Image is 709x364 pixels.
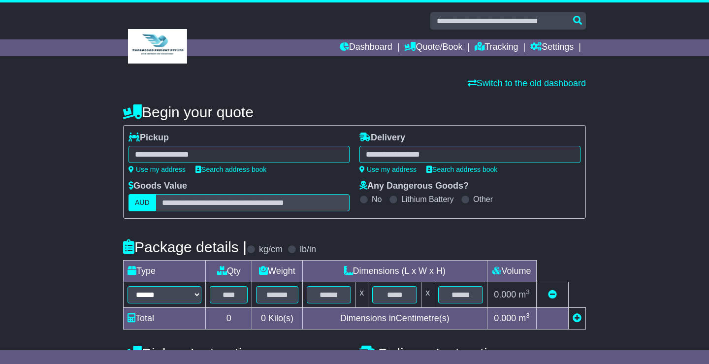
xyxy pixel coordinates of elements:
[206,308,252,330] td: 0
[494,290,516,299] span: 0.000
[340,39,392,56] a: Dashboard
[302,261,487,282] td: Dimensions (L x W x H)
[123,239,247,255] h4: Package details |
[124,261,206,282] td: Type
[129,132,169,143] label: Pickup
[526,312,530,319] sup: 3
[123,104,586,120] h4: Begin your quote
[129,194,156,211] label: AUD
[530,39,574,56] a: Settings
[123,345,350,362] h4: Pickup Instructions
[359,181,469,192] label: Any Dangerous Goods?
[518,313,530,323] span: m
[359,165,417,173] a: Use my address
[252,308,302,330] td: Kilo(s)
[404,39,462,56] a: Quote/Book
[475,39,518,56] a: Tracking
[359,345,586,362] h4: Delivery Instructions
[487,261,536,282] td: Volume
[518,290,530,299] span: m
[468,78,586,88] a: Switch to the old dashboard
[573,313,581,323] a: Add new item
[300,244,316,255] label: lb/in
[206,261,252,282] td: Qty
[252,261,302,282] td: Weight
[548,290,557,299] a: Remove this item
[129,165,186,173] a: Use my address
[401,195,454,204] label: Lithium Battery
[195,165,266,173] a: Search address book
[124,308,206,330] td: Total
[426,165,497,173] a: Search address book
[421,282,434,308] td: x
[302,308,487,330] td: Dimensions in Centimetre(s)
[359,132,405,143] label: Delivery
[372,195,382,204] label: No
[494,313,516,323] span: 0.000
[526,288,530,296] sup: 3
[473,195,493,204] label: Other
[261,313,266,323] span: 0
[355,282,368,308] td: x
[259,244,283,255] label: kg/cm
[129,181,187,192] label: Goods Value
